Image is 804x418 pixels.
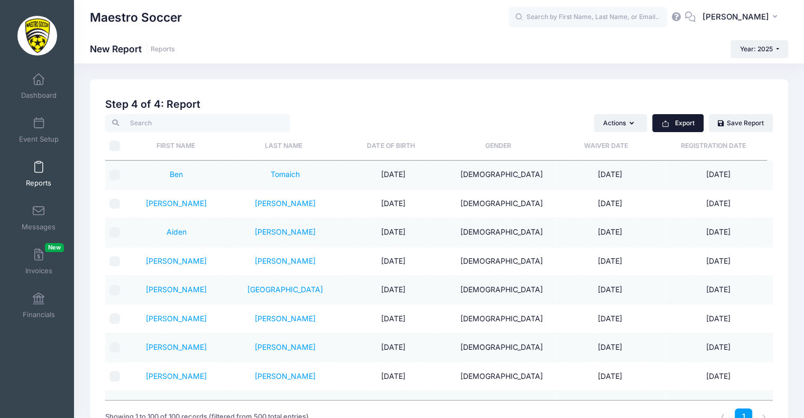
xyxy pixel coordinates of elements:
button: Actions [594,114,647,132]
a: [PERSON_NAME] [146,256,207,265]
a: Tomaich [270,170,299,179]
td: [DEMOGRAPHIC_DATA] [448,218,556,247]
td: [DATE] [556,304,664,333]
th: Date of Birth: activate to sort column ascending [337,132,445,160]
a: [PERSON_NAME] [146,371,207,380]
span: [DATE] [381,342,405,351]
span: [DATE] [381,227,405,236]
td: [DEMOGRAPHIC_DATA] [448,333,556,362]
a: Reports [151,45,175,53]
span: [DATE] [381,314,405,323]
a: Save Report [709,114,773,132]
span: Reports [26,179,51,188]
a: Event Setup [14,112,64,148]
td: [DEMOGRAPHIC_DATA] [448,190,556,218]
img: Maestro Soccer [17,16,57,55]
button: Year: 2025 [731,40,788,58]
a: [PERSON_NAME] [254,342,315,351]
h1: Maestro Soccer [90,5,182,30]
td: [DATE] [664,247,773,276]
span: Event Setup [19,135,59,144]
td: [DEMOGRAPHIC_DATA] [448,276,556,304]
th: Last Name: activate to sort column ascending [229,132,337,160]
span: [DATE] [381,285,405,294]
td: [DATE] [664,190,773,218]
span: New [45,243,64,252]
a: InvoicesNew [14,243,64,280]
td: [DATE] [664,161,773,189]
a: [PERSON_NAME] [254,371,315,380]
span: [DATE] [381,170,405,179]
a: Messages [14,199,64,236]
a: Reports [14,155,64,192]
span: Year: 2025 [740,45,773,53]
td: [DATE] [664,362,773,391]
span: Dashboard [21,91,57,100]
input: Search by First Name, Last Name, or Email... [509,7,667,28]
span: Invoices [25,266,52,275]
td: [DEMOGRAPHIC_DATA] [448,304,556,333]
th: First Name: activate to sort column ascending [122,132,229,160]
a: [GEOGRAPHIC_DATA] [247,285,322,294]
td: [DATE] [556,218,664,247]
span: [DATE] [381,199,405,208]
td: [DATE] [556,247,664,276]
span: Messages [22,222,56,231]
button: [PERSON_NAME] [696,5,788,30]
td: [DATE] [664,304,773,333]
span: [DATE] [381,256,405,265]
td: [DATE] [664,218,773,247]
td: [DATE] [556,333,664,362]
span: Financials [23,310,55,319]
td: [DATE] [556,161,664,189]
span: [PERSON_NAME] [703,11,769,23]
td: [DATE] [664,333,773,362]
td: [DATE] [556,362,664,391]
td: [DEMOGRAPHIC_DATA] [448,161,556,189]
td: [DEMOGRAPHIC_DATA] [448,247,556,276]
input: Search [105,114,290,132]
th: Gender: activate to sort column ascending [445,132,552,160]
a: [PERSON_NAME] [146,199,207,208]
td: [DEMOGRAPHIC_DATA] [448,362,556,391]
td: [DATE] [556,190,664,218]
a: [PERSON_NAME] [146,285,207,294]
th: Registration Date: activate to sort column ascending [660,132,767,160]
a: [PERSON_NAME] [254,199,315,208]
td: [DATE] [556,276,664,304]
h2: Step 4 of 4: Report [105,98,773,110]
span: [DATE] [381,371,405,380]
a: [PERSON_NAME] [146,342,207,351]
a: Ben [170,170,183,179]
a: Aiden [167,227,187,236]
h1: New Report [90,43,175,54]
button: Export [652,114,704,132]
a: Dashboard [14,68,64,105]
a: [PERSON_NAME] [254,227,315,236]
a: [PERSON_NAME] [254,314,315,323]
a: [PERSON_NAME] [254,256,315,265]
td: [DATE] [664,276,773,304]
a: [PERSON_NAME] [146,314,207,323]
th: Waiver Date: activate to sort column ascending [552,132,659,160]
a: Financials [14,287,64,324]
